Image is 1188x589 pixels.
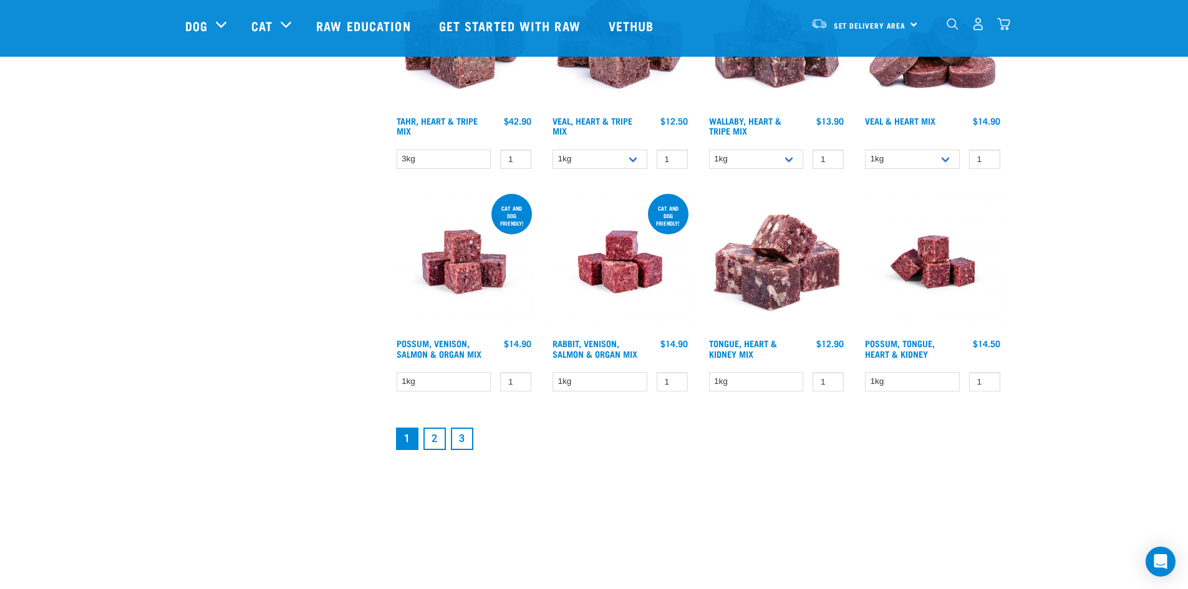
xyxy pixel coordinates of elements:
span: Set Delivery Area [834,23,906,27]
div: Cat and dog friendly! [648,199,688,232]
a: Vethub [596,1,670,50]
div: $12.90 [816,338,844,348]
img: user.png [972,17,985,31]
a: Get started with Raw [427,1,596,50]
a: Tongue, Heart & Kidney Mix [709,341,777,355]
img: 1167 Tongue Heart Kidney Mix 01 [706,191,848,333]
img: Possum Venison Salmon Organ 1626 [394,191,535,333]
a: Cat [251,16,273,35]
input: 1 [969,372,1000,391]
a: Goto page 3 [451,428,473,450]
div: $14.90 [504,338,531,348]
a: Raw Education [304,1,426,50]
img: home-icon@2x.png [997,17,1010,31]
img: van-moving.png [811,18,828,29]
div: $42.90 [504,116,531,126]
a: Goto page 2 [423,428,446,450]
a: Veal & Heart Mix [865,118,935,123]
input: 1 [813,150,844,169]
input: 1 [969,150,1000,169]
a: Veal, Heart & Tripe Mix [553,118,632,133]
div: $14.50 [973,338,1000,348]
div: cat and dog friendly! [491,199,532,232]
div: $13.90 [816,116,844,126]
div: $14.90 [660,338,688,348]
a: Dog [185,16,208,35]
div: $14.90 [973,116,1000,126]
input: 1 [500,150,531,169]
a: Possum, Venison, Salmon & Organ Mix [397,341,481,355]
a: Tahr, Heart & Tripe Mix [397,118,478,133]
img: Possum Tongue Heart Kidney 1682 [862,191,1003,333]
a: Page 1 [396,428,418,450]
div: Open Intercom Messenger [1146,547,1176,577]
nav: pagination [394,425,1003,453]
div: $12.50 [660,116,688,126]
a: Possum, Tongue, Heart & Kidney [865,341,935,355]
input: 1 [657,372,688,391]
img: home-icon-1@2x.png [947,18,959,30]
input: 1 [657,150,688,169]
input: 1 [813,372,844,391]
img: Rabbit Venison Salmon Organ 1688 [549,191,691,333]
a: Wallaby, Heart & Tripe Mix [709,118,781,133]
a: Rabbit, Venison, Salmon & Organ Mix [553,341,637,355]
input: 1 [500,372,531,391]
